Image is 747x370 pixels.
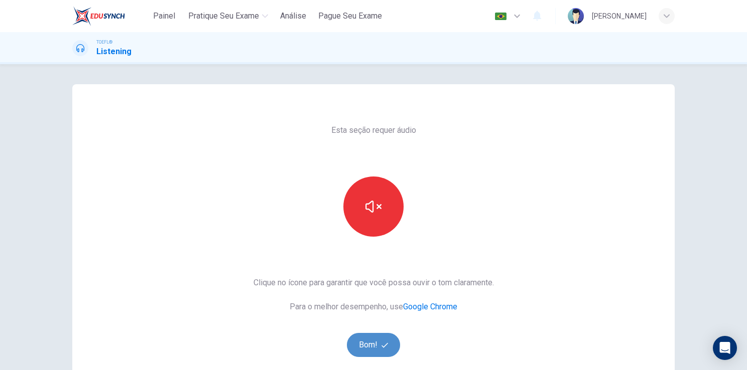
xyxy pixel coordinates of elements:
button: Pague Seu Exame [314,7,386,25]
h1: Listening [96,46,132,58]
span: TOEFL® [96,39,112,46]
a: EduSynch logo [72,6,148,26]
button: Pratique seu exame [184,7,272,25]
span: Painel [153,10,175,22]
span: Análise [280,10,306,22]
img: EduSynch logo [72,6,125,26]
span: Pratique seu exame [188,10,259,22]
img: pt [494,13,507,20]
a: Google Chrome [403,302,457,311]
span: Clique no ícone para garantir que você possa ouvir o tom claramente. [254,277,494,289]
div: Open Intercom Messenger [713,336,737,360]
img: Profile picture [568,8,584,24]
button: Análise [276,7,310,25]
button: Painel [148,7,180,25]
span: Esta seção requer áudio [331,124,416,136]
span: Pague Seu Exame [318,10,382,22]
button: Bom! [347,333,401,357]
span: Para o melhor desempenho, use [254,301,494,313]
div: [PERSON_NAME] [592,10,647,22]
